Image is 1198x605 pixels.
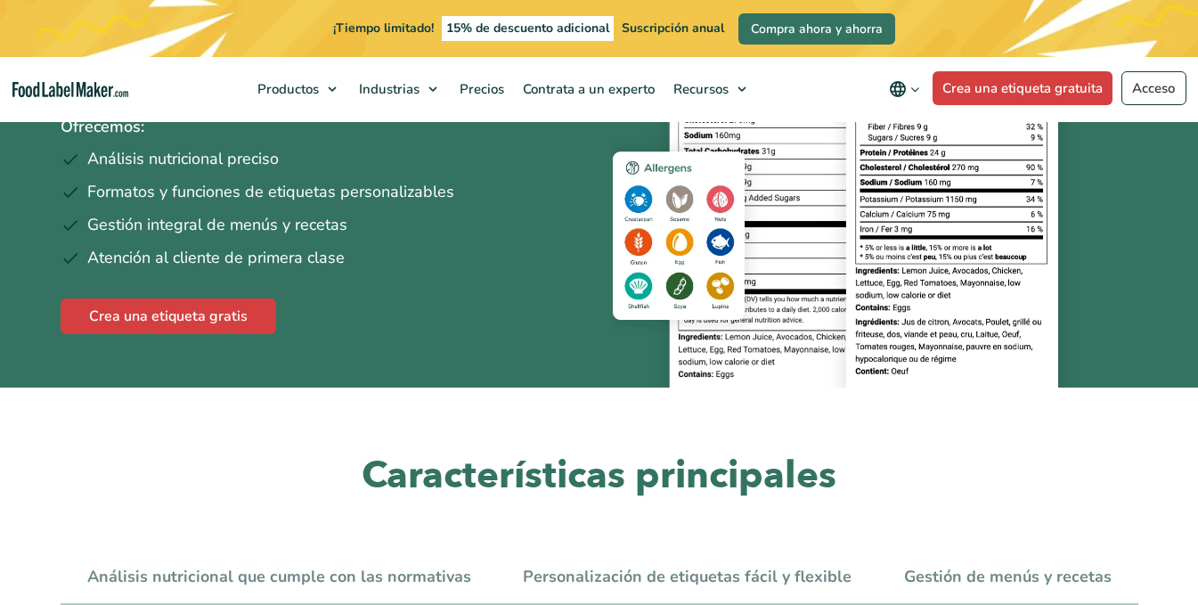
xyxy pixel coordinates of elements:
[87,568,471,587] a: Análisis nutricional que cumple con las normativas
[249,57,346,121] a: Productos
[673,80,729,98] font: Recursos
[61,298,276,334] a: Crea una etiqueta gratis
[1121,71,1186,105] a: Acceso
[933,71,1113,105] a: Crea una etiqueta gratuita
[333,20,434,37] font: ¡Tiempo limitado!
[523,566,852,587] font: Personalización de etiquetas fácil y flexible
[942,79,1103,97] font: Crea una etiqueta gratuita
[359,80,420,98] font: Industrias
[523,80,655,98] font: Contrata a un experto
[460,80,504,98] font: Precios
[12,82,128,97] a: Página de inicio de Food Label Maker
[87,148,279,169] font: Análisis nutricional preciso
[1132,79,1175,97] font: Acceso
[89,307,248,326] font: Crea una etiqueta gratis
[87,566,471,587] font: Análisis nutricional que cumple con las normativas
[257,80,319,98] font: Productos
[61,116,144,137] font: Ofrecemos:
[622,20,724,37] font: Suscripción anual
[523,568,852,587] a: Personalización de etiquetas fácil y flexible
[362,450,836,501] font: Características principales
[87,181,454,202] font: Formatos y funciones de etiquetas personalizables
[514,57,660,121] a: Contrata a un experto
[876,71,933,107] button: Cambiar idioma
[664,57,755,121] a: Recursos
[446,20,609,37] font: 15% de descuento adicional
[451,57,509,121] a: Precios
[904,566,1112,587] font: Gestión de menús y recetas
[738,13,895,45] a: Compra ahora y ahorra
[87,214,347,235] font: Gestión integral de menús y recetas
[904,568,1112,587] a: Gestión de menús y recetas
[350,57,446,121] a: Industrias
[87,247,345,268] font: Atención al cliente de primera clase
[751,20,883,37] font: Compra ahora y ahorra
